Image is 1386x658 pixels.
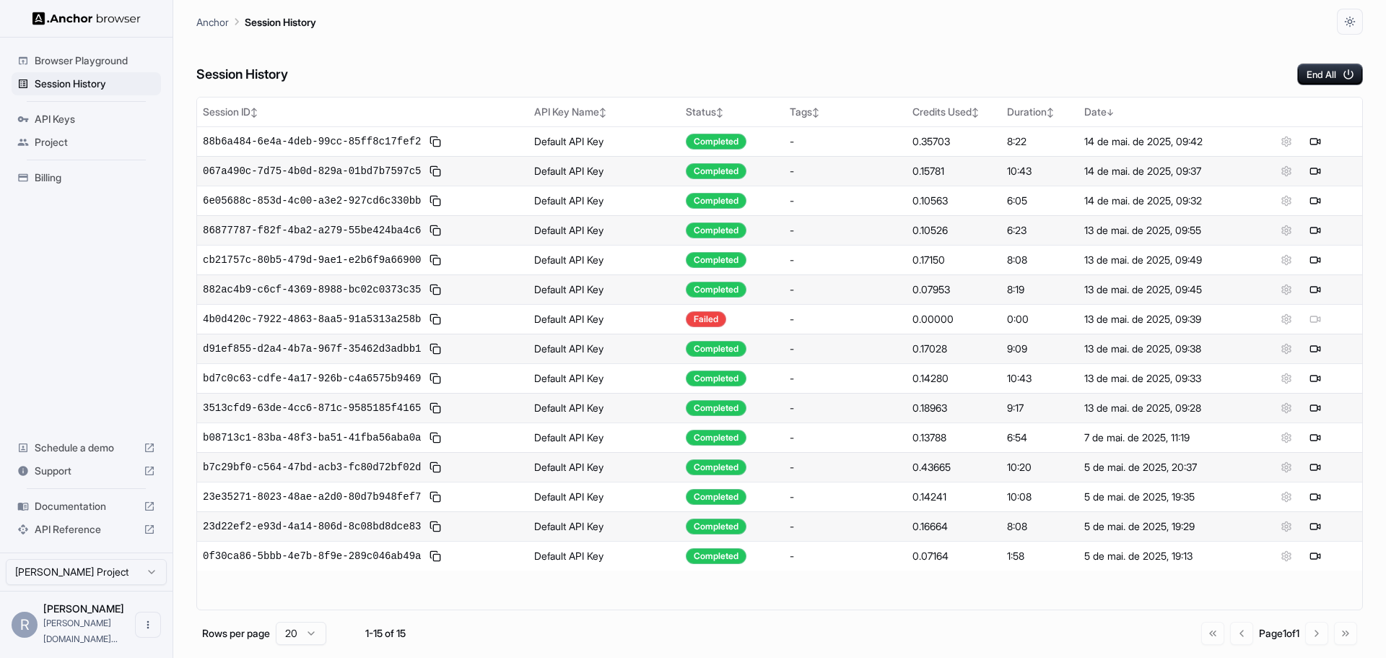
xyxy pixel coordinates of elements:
div: - [790,430,901,445]
div: 13 de mai. de 2025, 09:39 [1084,312,1234,326]
div: Completed [686,430,746,446]
div: API Reference [12,518,161,541]
div: 0.07164 [912,549,995,563]
div: Billing [12,166,161,189]
div: Completed [686,489,746,505]
p: Rows per page [202,626,270,641]
div: API Keys [12,108,161,131]
div: 0.35703 [912,134,995,149]
span: b7c29bf0-c564-47bd-acb3-fc80d72bf02d [203,460,421,475]
div: Project [12,131,161,154]
div: 0.14280 [912,371,995,386]
span: 86877787-f82f-4ba2-a279-55be424ba4c6 [203,223,421,238]
nav: breadcrumb [196,14,316,30]
div: 13 de mai. de 2025, 09:55 [1084,223,1234,238]
td: Default API Key [528,186,680,215]
div: - [790,460,901,475]
span: 882ac4b9-c6cf-4369-8988-bc02c0373c35 [203,282,421,297]
div: 8:19 [1007,282,1072,297]
div: 13 de mai. de 2025, 09:28 [1084,401,1234,415]
td: Default API Key [528,245,680,274]
span: ↕ [716,107,723,118]
span: Rafael Ferrari [43,602,124,615]
div: Completed [686,519,746,534]
span: ↕ [972,107,979,118]
span: bd7c0c63-cdfe-4a17-926b-c4a6575b9469 [203,371,421,386]
span: Support [35,464,138,478]
div: 0.17150 [912,253,995,267]
div: R [12,612,38,638]
span: Billing [35,170,155,185]
div: Page 1 of 1 [1259,626,1299,641]
div: 0.07953 [912,282,995,297]
span: 88b6a484-6e4a-4deb-99cc-85ff8c17fef2 [203,134,421,149]
div: Support [12,459,161,482]
span: Schedule a demo [35,441,138,455]
div: 8:08 [1007,253,1072,267]
td: Default API Key [528,334,680,363]
span: 067a490c-7d75-4b0d-829a-01bd7b7597c5 [203,164,421,178]
div: 9:17 [1007,401,1072,415]
span: 6e05688c-853d-4c00-a3e2-927cd6c330bb [203,194,421,208]
td: Default API Key [528,156,680,186]
div: Browser Playground [12,49,161,72]
div: 0.17028 [912,342,995,356]
div: 7 de mai. de 2025, 11:19 [1084,430,1234,445]
div: 10:43 [1007,371,1072,386]
div: Completed [686,341,746,357]
div: - [790,519,901,534]
div: Status [686,105,778,119]
div: Completed [686,193,746,209]
div: 0.00000 [912,312,995,326]
div: 0.14241 [912,490,995,504]
div: Failed [686,311,726,327]
td: Default API Key [528,482,680,511]
div: 14 de mai. de 2025, 09:37 [1084,164,1234,178]
div: - [790,134,901,149]
span: Documentation [35,499,138,514]
div: 13 de mai. de 2025, 09:45 [1084,282,1234,297]
div: 8:22 [1007,134,1072,149]
div: Completed [686,282,746,298]
div: 0:00 [1007,312,1072,326]
div: 9:09 [1007,342,1072,356]
div: - [790,549,901,563]
span: ↕ [599,107,606,118]
div: 5 de mai. de 2025, 20:37 [1084,460,1234,475]
div: 14 de mai. de 2025, 09:42 [1084,134,1234,149]
div: Session History [12,72,161,95]
div: - [790,253,901,267]
div: Documentation [12,495,161,518]
div: 6:23 [1007,223,1072,238]
img: Anchor Logo [32,12,141,25]
td: Default API Key [528,452,680,482]
p: Session History [245,14,316,30]
div: Duration [1007,105,1072,119]
span: d91ef855-d2a4-4b7a-967f-35462d3adbb1 [203,342,421,356]
div: Completed [686,371,746,386]
span: Session History [35,77,155,91]
div: - [790,312,901,326]
td: Default API Key [528,511,680,541]
button: End All [1297,64,1363,85]
div: 14 de mai. de 2025, 09:32 [1084,194,1234,208]
div: Tags [790,105,901,119]
span: ↕ [250,107,258,118]
span: ↕ [812,107,819,118]
div: 1-15 of 15 [349,626,422,641]
div: API Key Name [534,105,674,119]
span: b08713c1-83ba-48f3-ba51-41fba56aba0a [203,430,421,445]
span: ↕ [1047,107,1054,118]
div: Completed [686,163,746,179]
h6: Session History [196,64,288,85]
div: 13 de mai. de 2025, 09:33 [1084,371,1234,386]
span: 3513cfd9-63de-4cc6-871c-9585185f4165 [203,401,421,415]
div: Session ID [203,105,523,119]
td: Default API Key [528,393,680,423]
div: - [790,490,901,504]
div: Credits Used [912,105,995,119]
td: Default API Key [528,274,680,304]
div: 0.15781 [912,164,995,178]
span: 23e35271-8023-48ae-a2d0-80d7b948fef7 [203,490,421,504]
div: 5 de mai. de 2025, 19:35 [1084,490,1234,504]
